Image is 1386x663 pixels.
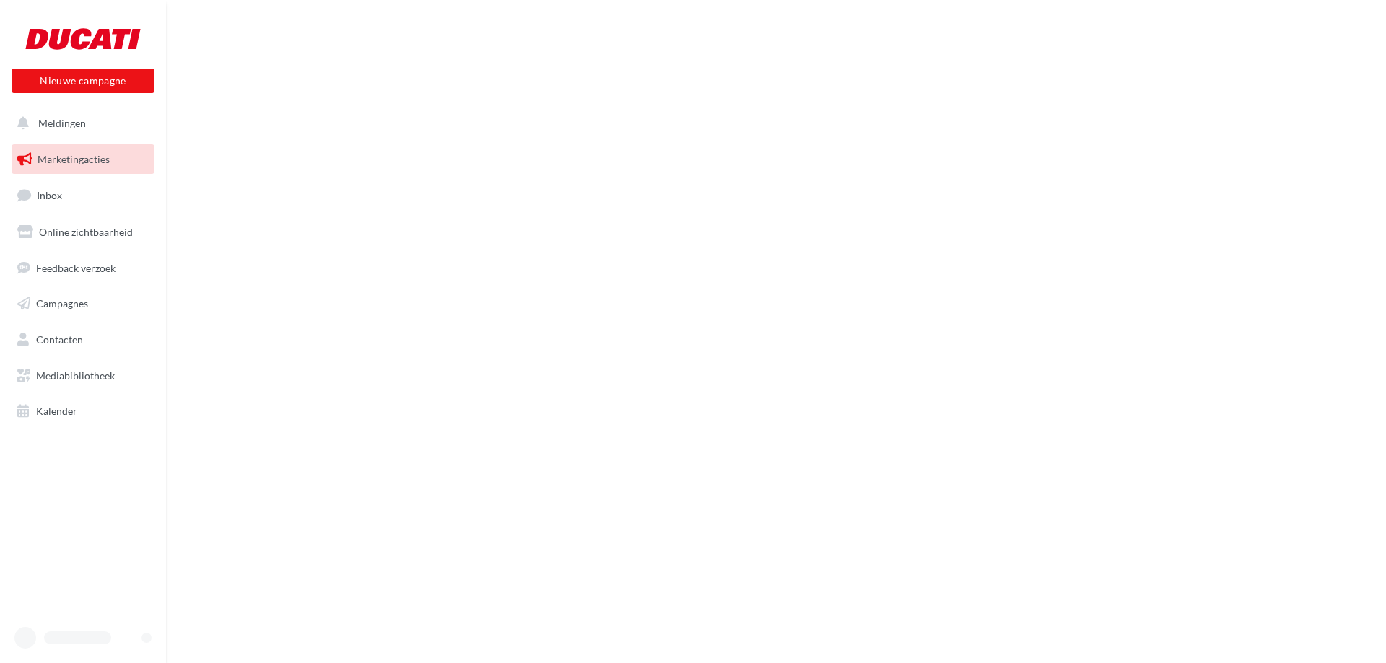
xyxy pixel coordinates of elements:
[36,405,77,417] span: Kalender
[12,69,154,93] button: Nieuwe campagne
[9,396,157,426] a: Kalender
[37,189,62,201] span: Inbox
[9,361,157,391] a: Mediabibliotheek
[36,369,115,382] span: Mediabibliotheek
[9,180,157,211] a: Inbox
[9,144,157,175] a: Marketingacties
[39,226,133,238] span: Online zichtbaarheid
[9,253,157,284] a: Feedback verzoek
[9,325,157,355] a: Contacten
[36,333,83,346] span: Contacten
[9,217,157,247] a: Online zichtbaarheid
[36,261,115,273] span: Feedback verzoek
[9,108,152,139] button: Meldingen
[38,117,86,129] span: Meldingen
[9,289,157,319] a: Campagnes
[36,297,88,309] span: Campagnes
[38,153,110,165] span: Marketingacties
